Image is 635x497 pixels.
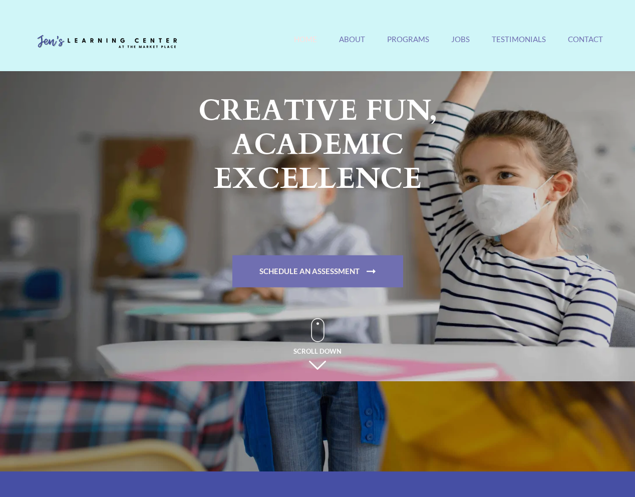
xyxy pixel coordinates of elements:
[339,35,365,56] a: About
[293,318,342,370] span: Scroll Down
[387,35,429,56] a: Programs
[232,256,403,288] a: Schedule An Assessment
[451,35,470,56] a: Jobs
[32,27,182,57] img: Jen's Learning Center Logo Transparent
[294,35,317,56] a: Home
[492,35,546,56] a: Testimonials
[568,35,603,56] a: Contact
